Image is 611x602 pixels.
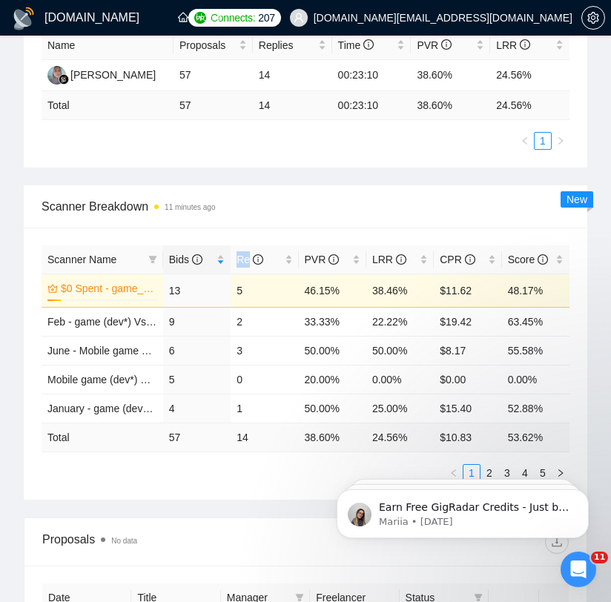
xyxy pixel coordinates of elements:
span: ellipsis [252,12,262,22]
td: 14 [231,423,298,451]
td: 24.56 % [490,91,569,120]
div: Proposals [42,530,305,554]
a: homeHome [178,11,222,24]
td: 38.46% [366,274,434,307]
th: Replies [253,31,332,60]
li: Next Page [552,132,569,150]
span: info-circle [192,254,202,265]
span: info-circle [396,254,406,265]
span: info-circle [441,39,452,50]
td: 50.00% [366,336,434,365]
td: 55.58% [502,336,569,365]
a: 1 [535,133,551,149]
div: [PERSON_NAME] [70,67,156,83]
span: right [556,136,565,145]
span: Replies [259,37,315,53]
td: 33.33% [299,307,366,336]
td: 00:23:10 [332,60,412,91]
td: $19.42 [434,307,501,336]
span: filter [474,593,483,602]
a: Feb - game (dev*) Vshort [47,316,164,328]
span: info-circle [328,254,339,265]
iframe: Intercom live chat [561,552,596,587]
td: 46.15% [299,274,366,307]
td: $15.40 [434,394,501,423]
td: 5 [231,274,298,307]
span: crown [47,283,58,294]
td: 4 [163,394,231,423]
td: 57 [163,423,231,451]
span: Score [508,254,548,265]
span: CPR [440,254,475,265]
span: info-circle [363,39,374,50]
td: 20.00% [299,365,366,394]
span: info-circle [465,254,475,265]
span: info-circle [520,39,530,50]
span: Scanner Name [47,254,116,265]
td: 24.56% [490,60,569,91]
td: 50.00% [299,394,366,423]
td: 25.00% [366,394,434,423]
span: info-circle [253,254,263,265]
span: PVR [417,39,452,51]
td: $11.62 [434,274,501,307]
td: 48.17% [502,274,569,307]
td: Total [42,423,163,451]
td: 52.88% [502,394,569,423]
button: left [516,132,534,150]
li: Previous Page [516,132,534,150]
td: 57 [174,60,253,91]
span: LRR [496,39,530,51]
span: setting [582,12,604,24]
th: Proposals [174,31,253,60]
span: info-circle [538,254,548,265]
td: 00:23:10 [332,91,412,120]
span: New [567,193,587,205]
span: user [294,13,304,23]
td: 57 [174,91,253,120]
td: 14 [253,91,332,120]
td: 24.56 % [366,423,434,451]
span: Scanner Breakdown [42,197,569,216]
a: $0 Spent - game_V4 [61,280,154,297]
td: 53.62 % [502,423,569,451]
td: 2 [231,307,298,336]
td: 22.22% [366,307,434,336]
a: June - Mobile game dev (no art) Vshort [47,345,228,357]
td: 38.60% [411,60,490,91]
button: right [552,132,569,150]
a: setting [581,12,605,24]
span: No data [111,537,137,545]
span: filter [148,255,157,264]
td: 63.45% [502,307,569,336]
td: 13 [163,274,231,307]
span: 11 [591,552,608,563]
td: Total [42,91,174,120]
img: RA [47,66,66,85]
li: 1 [534,132,552,150]
th: Name [42,31,174,60]
td: 0.00% [366,365,434,394]
td: 38.60 % [299,423,366,451]
span: filter [145,248,160,271]
a: January - game (dev*) V4 [47,403,166,414]
td: 38.60 % [411,91,490,120]
a: RA[PERSON_NAME] [47,68,156,80]
td: 14 [253,60,332,91]
td: $8.17 [434,336,501,365]
span: left [521,136,529,145]
span: PVR [305,254,340,265]
span: Time [338,39,374,51]
td: 9 [163,307,231,336]
time: 11 minutes ago [165,203,215,211]
span: Re [237,254,263,265]
td: 0.00% [502,365,569,394]
span: Bids [169,254,202,265]
td: $ 10.83 [434,423,501,451]
a: Mobile game (dev*) V5 T [47,374,162,386]
img: gigradar-bm.png [59,74,69,85]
